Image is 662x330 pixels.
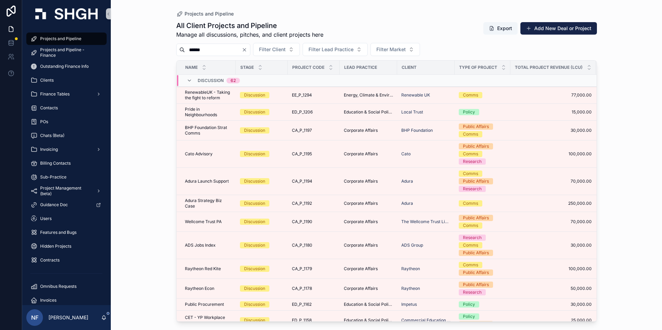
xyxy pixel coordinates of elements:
a: BHP Foundation [401,128,433,133]
a: Features and Bugs [26,226,107,239]
span: Invoices [40,297,56,303]
h1: All Client Projects and Pipeline [176,21,323,30]
button: Export [483,22,518,35]
a: Corporate Affairs [344,128,393,133]
div: Policy [463,109,475,115]
span: Corporate Affairs [344,219,378,224]
span: Local Trust [401,109,423,115]
a: 30,000.00 [515,128,592,133]
a: Policy [459,109,506,115]
a: Adura [401,178,413,184]
div: Discussion [244,219,265,225]
div: Research [463,186,482,192]
a: Comms [459,200,506,207]
a: CET - YP Workplace Attributes [185,315,232,326]
a: Education & Social Policy [344,302,393,307]
div: Discussion [244,178,265,184]
span: Discussion [198,78,224,83]
span: NF [31,313,38,322]
a: CA_P_1197 [292,128,336,133]
span: Corporate Affairs [344,266,378,272]
a: Corporate Affairs [344,219,393,224]
a: Clients [26,74,107,86]
a: CA_P_1180 [292,242,336,248]
button: Select Button [370,43,420,56]
div: Discussion [244,266,265,272]
span: Stage [240,65,254,70]
a: Sub-Practice [26,171,107,183]
span: Filter Market [376,46,406,53]
span: Adura Launch Support [185,178,229,184]
span: Finance Tables [40,91,70,97]
span: ED_P_1162 [292,302,312,307]
a: Discussion [240,200,284,207]
a: 50,000.00 [515,286,592,291]
div: Public Affairs [463,123,489,130]
a: The Wellcome Trust Limited [401,219,450,224]
a: Omnibus Requests [26,280,107,293]
span: Cato Advisory [185,151,213,157]
a: Raytheon [401,286,420,291]
a: Contacts [26,102,107,114]
span: 250,000.00 [515,201,592,206]
a: Commercial Education Trust [401,318,450,323]
span: Adura [401,201,413,206]
div: Discussion [244,151,265,157]
a: CommsPublic Affairs [459,262,506,276]
div: Comms [463,131,478,137]
a: Corporate Affairs [344,178,393,184]
span: Projects and Pipeline - Finance [40,47,100,58]
a: Raytheon Econ [185,286,232,291]
span: Type of Project [459,65,497,70]
a: Discussion [240,285,284,292]
span: CA_P_1195 [292,151,312,157]
a: Energy, Climate & Environment [344,92,393,98]
div: Comms [463,171,478,177]
a: Cato [401,151,411,157]
span: Contracts [40,257,60,263]
div: Public Affairs [463,282,489,288]
span: 70,000.00 [515,178,592,184]
span: 100,000.00 [515,151,592,157]
a: Corporate Affairs [344,266,393,272]
div: Discussion [244,127,265,134]
span: Clients [40,77,54,83]
span: Manage all discussions, pitches, and client projects here [176,30,323,39]
a: Pride in Neighbourhoods [185,107,232,118]
a: Corporate Affairs [344,201,393,206]
a: Projects and Pipeline [26,33,107,45]
a: Discussion [240,127,284,134]
div: Policy [463,313,475,320]
div: Comms [463,242,478,248]
a: CA_P_1192 [292,201,336,206]
a: Policy [459,301,506,308]
span: 25,000.00 [515,318,592,323]
a: EE_P_1294 [292,92,336,98]
a: Comms [459,92,506,98]
a: Adura [401,178,450,184]
a: POs [26,116,107,128]
div: Comms [463,200,478,207]
span: Corporate Affairs [344,151,378,157]
span: Guidance Doc [40,202,68,208]
a: 30,000.00 [515,302,592,307]
a: ADS Group [401,242,450,248]
a: Users [26,212,107,225]
span: Public Procurement [185,302,224,307]
span: CA_P_1179 [292,266,312,272]
a: Finance Tables [26,88,107,100]
span: Raytheon [401,266,420,272]
div: Public Affairs [463,178,489,184]
span: Outstanding Finance Info [40,64,89,69]
span: Raytheon Econ [185,286,214,291]
a: RenewableUK - Taking the fight to reform [185,90,232,101]
a: Education & Social Policy [344,318,393,323]
span: Corporate Affairs [344,286,378,291]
